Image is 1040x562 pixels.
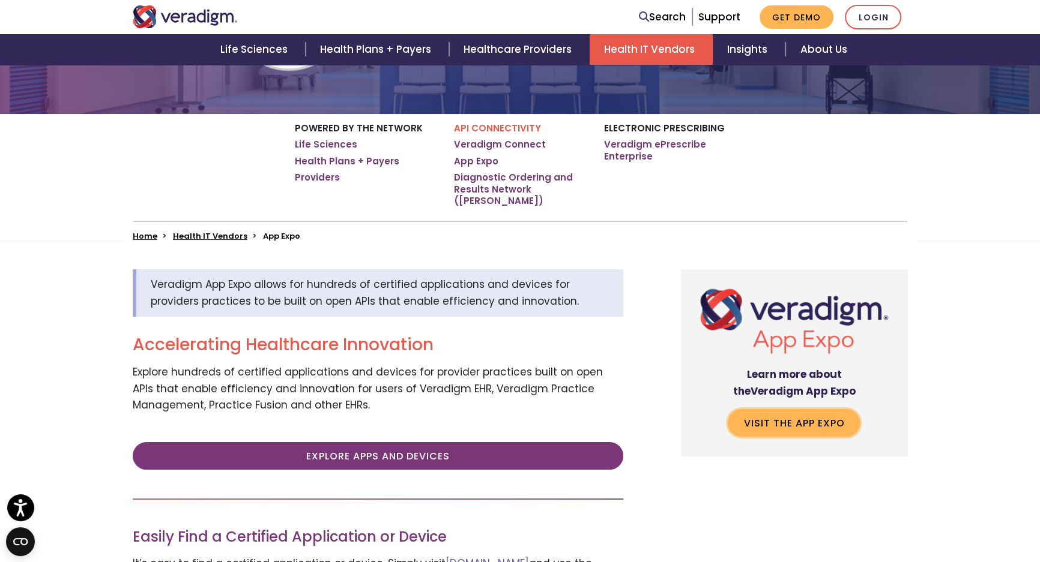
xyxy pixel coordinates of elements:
h2: Accelerating Healthcare Innovation [133,335,623,355]
a: Insights [713,34,785,65]
a: App Expo [454,155,498,167]
a: Healthcare Providers [449,34,590,65]
a: Providers [295,172,340,184]
a: Diagnostic Ordering and Results Network ([PERSON_NAME]) [454,172,586,207]
iframe: Drift Chat Widget [809,476,1026,548]
a: Health IT Vendors [590,34,713,65]
p: Explore hundreds of certified applications and devices for provider practices built on open APIs ... [133,364,623,413]
a: Life Sciences [295,139,357,151]
a: Veradigm ePrescribe Enterprise [604,139,745,162]
a: Get Demo [760,5,833,29]
a: Login [845,5,901,29]
a: Veradigm Connect [454,139,546,151]
a: Support [698,10,740,24]
a: Health Plans + Payers [295,155,399,167]
a: Search [639,9,686,25]
a: Health Plans + Payers [306,34,449,65]
img: Veradigm logo [133,5,238,28]
span: Veradigm App Expo [750,384,855,398]
h3: Easily Find a Certified Application or Device [133,528,623,546]
a: About Us [785,34,861,65]
a: Home [133,230,157,242]
strong: Learn more about the [733,367,855,398]
img: Veradigm App Expo [691,279,898,357]
span: Veradigm App Expo allows for hundreds of certified applications and devices for providers practic... [151,277,579,308]
a: Visit the App Expo [728,409,860,437]
button: Open CMP widget [6,527,35,556]
a: Life Sciences [206,34,306,65]
a: Explore Apps and Devices [133,442,623,470]
a: Health IT Vendors [173,230,247,242]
